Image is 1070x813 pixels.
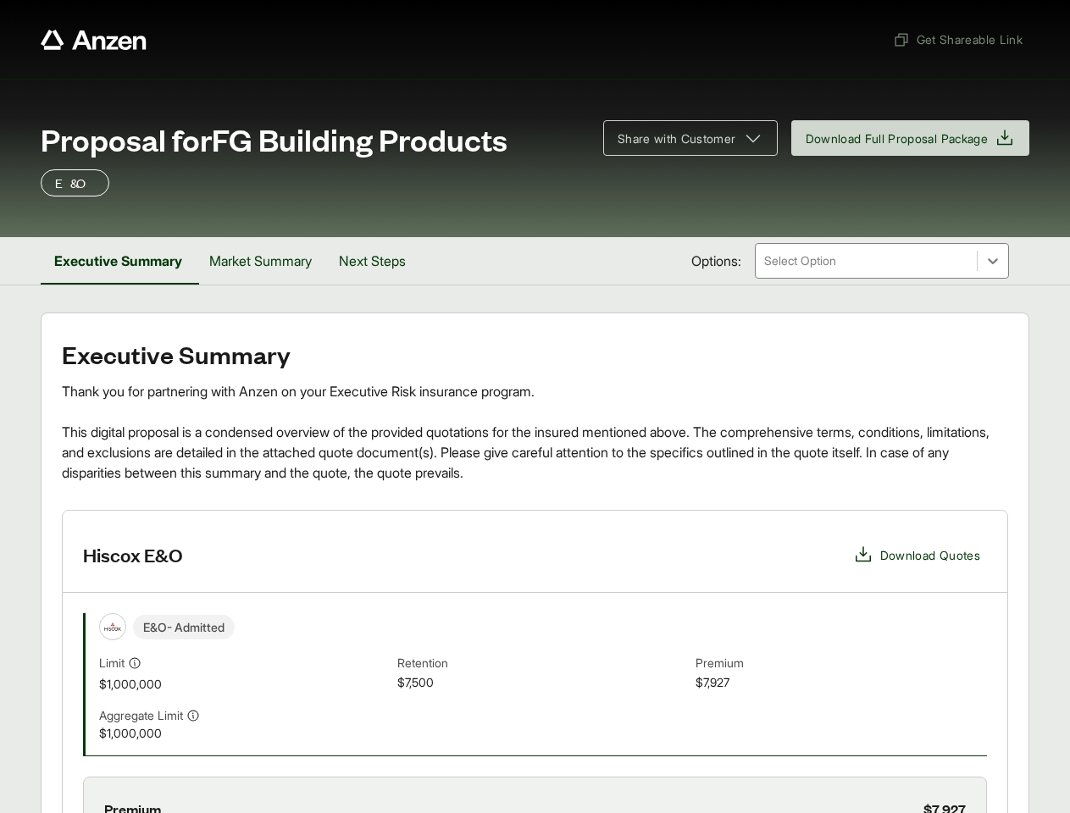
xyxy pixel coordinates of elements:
span: E&O - Admitted [133,615,235,639]
button: Executive Summary [41,237,196,285]
span: Retention [397,654,689,673]
span: Options: [691,251,741,271]
h2: Executive Summary [62,340,1008,368]
button: Download Quotes [846,538,987,572]
button: Share with Customer [603,120,778,156]
span: Proposal for FG Building Products [41,122,507,156]
span: Download Full Proposal Package [806,130,989,147]
a: Anzen website [41,30,147,50]
span: Aggregate Limit [99,706,183,724]
span: Get Shareable Link [893,30,1023,48]
button: Download Full Proposal Package [791,120,1030,156]
p: E&O [55,173,95,193]
button: Next Steps [325,237,419,285]
button: Get Shareable Link [886,24,1029,55]
span: $1,000,000 [99,675,391,693]
span: $1,000,000 [99,724,391,742]
button: Market Summary [196,237,325,285]
span: Premium [696,654,987,673]
span: Share with Customer [618,130,736,147]
img: Hiscox [100,614,125,639]
h3: Hiscox E&O [83,542,183,567]
span: $7,927 [696,673,987,693]
span: $7,500 [397,673,689,693]
span: Limit [99,654,125,672]
div: Thank you for partnering with Anzen on your Executive Risk insurance program. This digital propos... [62,381,1008,483]
span: Download Quotes [880,546,980,564]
